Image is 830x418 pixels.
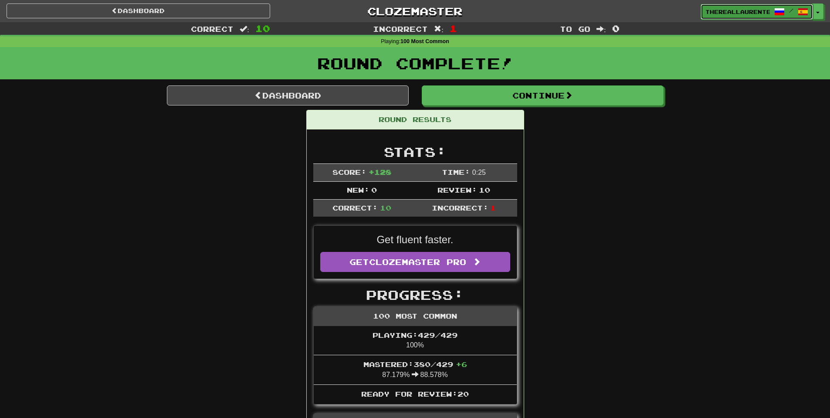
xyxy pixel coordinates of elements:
span: To go [560,24,590,33]
span: 10 [479,186,490,194]
a: thereallaurente / [701,4,813,20]
span: Clozemaster Pro [369,257,466,267]
div: 100 Most Common [314,307,517,326]
span: : [434,25,444,33]
h1: Round Complete! [3,54,827,72]
div: Round Results [307,110,524,129]
span: 10 [380,204,391,212]
li: 100% [314,326,517,356]
span: Incorrect: [432,204,488,212]
span: 1 [490,204,496,212]
span: thereallaurente [705,8,770,16]
span: Time: [442,168,470,176]
span: Score: [332,168,366,176]
span: 0 [371,186,377,194]
span: Playing: 429 / 429 [373,331,457,339]
strong: 100 Most Common [400,38,449,44]
span: New: [347,186,369,194]
span: 0 [612,23,620,34]
span: : [596,25,606,33]
a: Dashboard [167,85,409,105]
span: Incorrect [373,24,428,33]
span: + 128 [369,168,391,176]
h2: Progress: [313,288,517,302]
span: Review: [437,186,477,194]
a: Dashboard [7,3,270,18]
span: 10 [255,23,270,34]
span: Correct [191,24,234,33]
span: Correct: [332,204,378,212]
li: 87.179% 88.578% [314,355,517,385]
a: Clozemaster [283,3,547,19]
span: 1 [450,23,457,34]
p: Get fluent faster. [320,232,510,247]
span: Ready for Review: 20 [361,390,469,398]
span: Mastered: 380 / 429 [363,360,467,368]
span: 0 : 25 [472,169,486,176]
a: GetClozemaster Pro [320,252,510,272]
button: Continue [422,85,664,105]
span: + 6 [456,360,467,368]
span: : [240,25,249,33]
span: / [789,7,793,14]
h2: Stats: [313,145,517,159]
